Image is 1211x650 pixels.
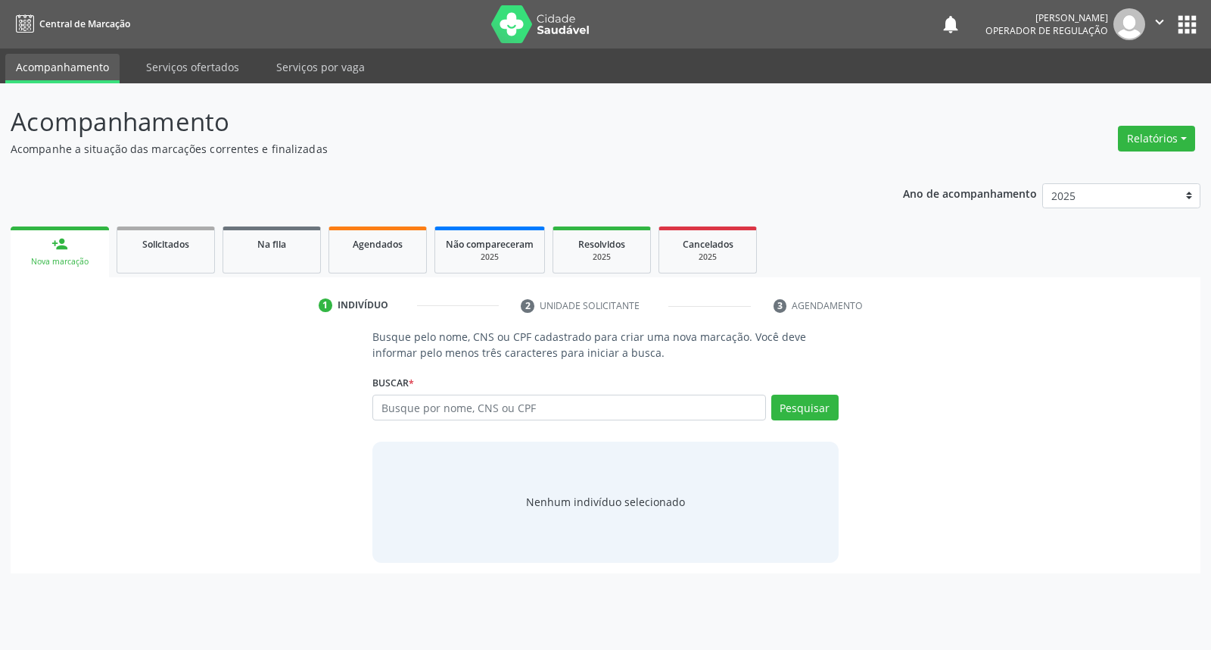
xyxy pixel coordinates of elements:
span: Resolvidos [578,238,625,251]
div: 2025 [446,252,534,263]
a: Central de Marcação [11,11,130,36]
span: Cancelados [683,238,733,251]
p: Busque pelo nome, CNS ou CPF cadastrado para criar uma nova marcação. Você deve informar pelo men... [372,329,838,361]
div: [PERSON_NAME] [985,11,1108,24]
div: 2025 [670,252,746,263]
img: img [1113,8,1145,40]
span: Central de Marcação [39,17,130,30]
label: Buscar [372,371,414,395]
a: Serviços por vaga [266,54,375,80]
div: 1 [319,298,332,312]
button:  [1145,8,1174,40]
div: person_add [51,236,68,252]
div: 2025 [564,252,640,263]
button: Pesquisar [771,395,839,420]
span: Operador de regulação [985,24,1108,37]
a: Acompanhamento [5,54,120,83]
p: Ano de acompanhamento [903,183,1037,202]
button: Relatórios [1118,126,1195,152]
i:  [1151,14,1168,30]
button: notifications [940,14,961,35]
p: Acompanhamento [11,103,843,141]
p: Acompanhe a situação das marcações correntes e finalizadas [11,141,843,157]
a: Serviços ofertados [135,54,250,80]
span: Solicitados [142,238,189,251]
div: Indivíduo [338,298,388,312]
span: Não compareceram [446,238,534,251]
div: Nova marcação [21,256,98,267]
input: Busque por nome, CNS ou CPF [372,395,765,420]
button: apps [1174,11,1200,38]
span: Agendados [353,238,403,251]
div: Nenhum indivíduo selecionado [526,494,685,510]
span: Na fila [257,238,286,251]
